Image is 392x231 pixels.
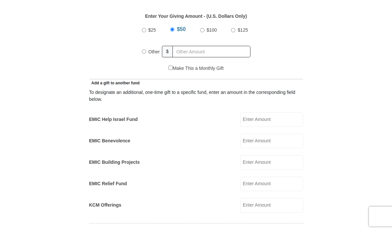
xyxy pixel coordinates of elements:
[169,66,173,70] input: Make This a Monthly Gift
[207,27,217,33] span: $100
[89,116,138,123] label: EMIC Help Israel Fund
[89,81,140,85] span: Add a gift to another fund
[148,27,156,33] span: $25
[177,26,186,32] span: $50
[89,89,303,103] div: To designate an additional, one-time gift to a specific fund, enter an amount in the correspondin...
[148,49,160,54] span: Other
[240,177,303,191] input: Enter Amount
[145,14,247,19] strong: Enter Your Giving Amount - (U.S. Dollars Only)
[89,137,130,144] label: EMIC Benevolence
[240,155,303,170] input: Enter Amount
[240,112,303,127] input: Enter Amount
[240,198,303,213] input: Enter Amount
[89,159,140,166] label: EMIC Building Projects
[169,65,224,72] label: Make This a Monthly Gift
[238,27,248,33] span: $125
[172,46,250,57] input: Other Amount
[89,180,127,187] label: EMIC Relief Fund
[162,46,173,57] span: $
[89,202,121,209] label: KCM Offerings
[240,134,303,148] input: Enter Amount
